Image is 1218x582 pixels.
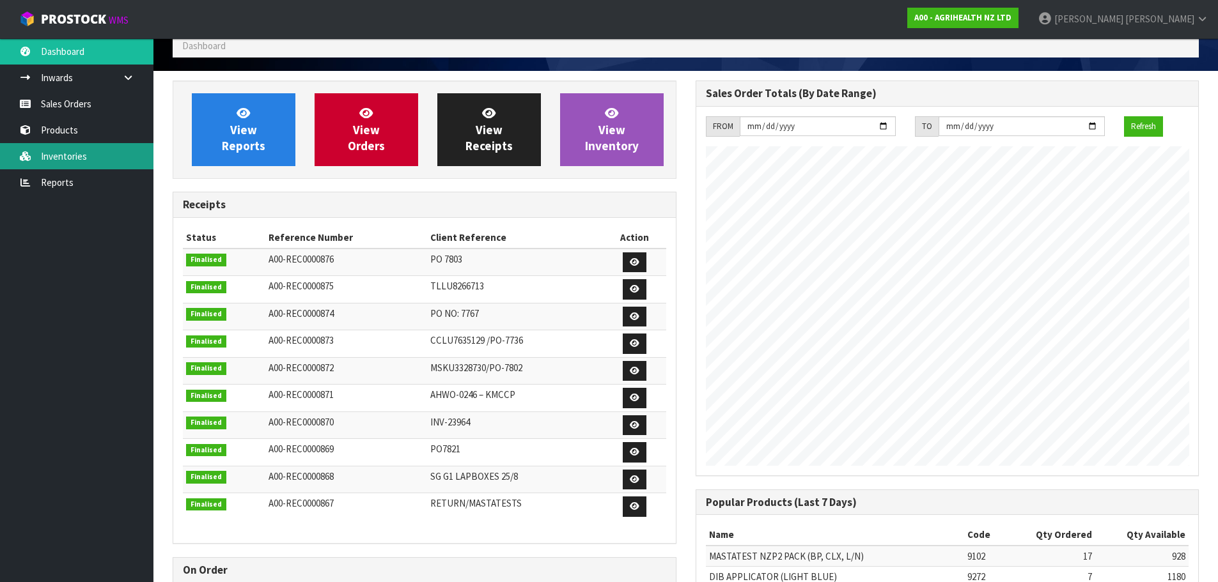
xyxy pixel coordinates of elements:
[269,280,334,292] span: A00-REC0000875
[186,281,226,294] span: Finalised
[437,93,541,166] a: ViewReceipts
[269,443,334,455] span: A00-REC0000869
[186,390,226,402] span: Finalised
[269,470,334,482] span: A00-REC0000868
[430,443,460,455] span: PO7821
[269,497,334,509] span: A00-REC0000867
[1125,13,1194,25] span: [PERSON_NAME]
[186,335,226,348] span: Finalised
[41,11,106,27] span: ProStock
[186,471,226,484] span: Finalised
[706,116,740,137] div: FROM
[315,93,418,166] a: ViewOrders
[430,307,479,319] span: PO NO: 7767
[915,116,939,137] div: TO
[192,93,295,166] a: ViewReports
[348,105,385,153] span: View Orders
[269,334,334,346] span: A00-REC0000873
[186,498,226,511] span: Finalised
[706,546,964,567] td: MASTATEST NZP2 PACK (BP, CLX, L/N)
[706,496,1189,509] h3: Popular Products (Last 7 Days)
[1124,116,1163,137] button: Refresh
[1095,546,1189,567] td: 928
[430,334,523,346] span: CCLU7635129 /PO-7736
[427,227,604,248] th: Client Reference
[222,105,265,153] span: View Reports
[269,307,334,319] span: A00-REC0000874
[186,254,226,266] span: Finalised
[183,564,666,576] h3: On Order
[1006,525,1095,545] th: Qty Ordered
[430,416,470,428] span: INV-23964
[269,388,334,401] span: A00-REC0000871
[182,40,226,52] span: Dashboard
[430,470,518,482] span: SG G1 LAPBOXES 25/8
[269,416,334,428] span: A00-REC0000870
[964,525,1006,545] th: Code
[585,105,639,153] span: View Inventory
[430,253,462,265] span: PO 7803
[914,12,1011,23] strong: A00 - AGRIHEALTH NZ LTD
[109,14,129,26] small: WMS
[430,280,484,292] span: TLLU8266713
[430,388,515,401] span: AHWO-0246 – KMCCP
[604,227,666,248] th: Action
[269,362,334,374] span: A00-REC0000872
[183,199,666,211] h3: Receipts
[465,105,513,153] span: View Receipts
[186,417,226,429] span: Finalised
[183,227,265,248] th: Status
[186,444,226,457] span: Finalised
[265,227,427,248] th: Reference Number
[560,93,664,166] a: ViewInventory
[1054,13,1123,25] span: [PERSON_NAME]
[430,362,522,374] span: MSKU3328730/PO-7802
[706,525,964,545] th: Name
[19,11,35,27] img: cube-alt.png
[186,362,226,375] span: Finalised
[186,308,226,321] span: Finalised
[964,546,1006,567] td: 9102
[706,88,1189,100] h3: Sales Order Totals (By Date Range)
[1095,525,1189,545] th: Qty Available
[269,253,334,265] span: A00-REC0000876
[430,497,522,509] span: RETURN/MASTATESTS
[1006,546,1095,567] td: 17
